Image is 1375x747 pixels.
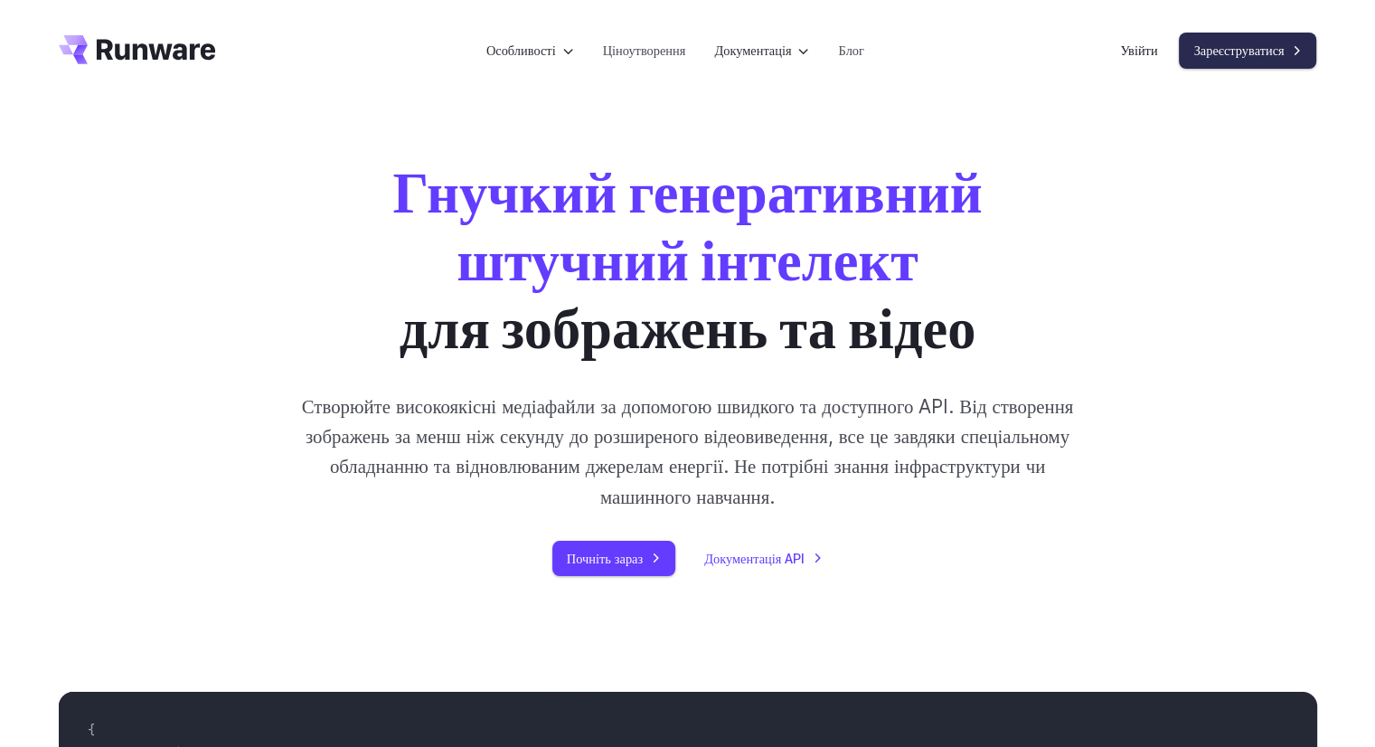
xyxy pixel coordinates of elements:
[603,40,686,61] a: Ціноутворення
[486,43,556,58] font: Особливості
[704,551,805,566] font: Документація API
[59,35,216,64] a: Перейти до /
[88,722,95,738] span: {
[838,43,863,58] font: Блог
[838,40,863,61] a: Блог
[1193,43,1284,58] font: Зареєструватися
[714,43,791,58] font: Документація
[1179,33,1316,68] a: Зареєструватися
[393,158,983,294] font: Гнучкий генеративний штучний інтелект
[1120,43,1157,58] font: Увійти
[704,548,823,569] a: Документація API
[1120,40,1157,61] a: Увійти
[603,43,686,58] font: Ціноутворення
[302,395,1074,508] font: Створюйте високоякісні медіафайли за допомогою швидкого та доступного API. Від створення зображен...
[552,541,675,576] a: Почніть зараз
[400,294,976,362] font: для зображень та відео
[567,551,643,566] font: Почніть зараз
